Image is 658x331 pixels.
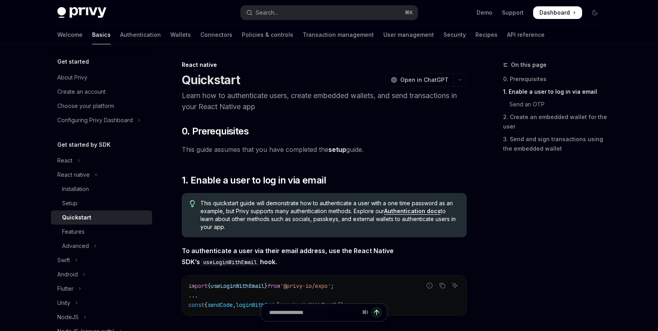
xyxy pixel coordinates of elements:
div: Configuring Privy Dashboard [57,115,133,125]
a: Wallets [170,25,191,44]
button: Ask AI [450,280,460,291]
button: Copy the contents from the code block [437,280,447,291]
h5: Get started by SDK [57,140,111,149]
span: sendCode [207,301,233,308]
div: Advanced [62,241,89,251]
div: Swift [57,255,70,265]
h1: Quickstart [182,73,240,87]
svg: Tip [190,200,195,207]
a: setup [328,146,346,154]
a: Authentication [120,25,161,44]
span: useLoginWithEmail [211,282,264,289]
span: } [277,301,280,308]
div: NodeJS [57,312,79,322]
a: User management [383,25,434,44]
a: Choose your platform [51,99,152,113]
span: Dashboard [539,9,570,17]
div: Search... [256,8,278,17]
code: useLoginWithEmail [200,258,260,267]
input: Ask a question... [269,304,359,321]
a: Welcome [57,25,83,44]
div: Create an account [57,87,106,96]
span: '@privy-io/expo' [280,282,331,289]
span: ... [189,292,198,299]
a: Features [51,225,152,239]
p: Learn how to authenticate users, create embedded wallets, and send transactions in your React Nat... [182,90,467,112]
div: Installation [62,184,89,194]
span: { [207,282,211,289]
a: Security [443,25,466,44]
a: Setup [51,196,152,210]
div: Setup [62,199,77,208]
div: React native [57,170,90,180]
div: Quickstart [62,213,91,222]
a: 2. Create an embedded wallet for the user [503,111,607,133]
span: , [233,301,236,308]
strong: To authenticate a user via their email address, use the React Native SDK’s hook. [182,247,394,266]
span: This quickstart guide will demonstrate how to authenticate a user with a one time password as an ... [200,199,458,231]
button: Toggle Configuring Privy Dashboard section [51,113,152,127]
span: 1. Enable a user to log in via email [182,174,326,187]
div: About Privy [57,73,87,82]
img: dark logo [57,7,106,18]
a: Installation [51,182,152,196]
a: Basics [92,25,111,44]
button: Toggle Swift section [51,253,152,267]
span: const [189,301,204,308]
div: Android [57,270,78,279]
button: Toggle Unity section [51,296,152,310]
span: On this page [511,60,547,70]
span: ; [331,282,334,289]
div: Unity [57,298,70,308]
button: Report incorrect code [424,280,435,291]
span: 0. Prerequisites [182,125,249,138]
div: React native [182,61,467,69]
a: Recipes [475,25,498,44]
a: Dashboard [533,6,582,19]
a: Policies & controls [242,25,293,44]
span: loginWithCode [236,301,277,308]
a: Authentication docs [384,208,441,215]
button: Toggle Flutter section [51,282,152,296]
a: Support [502,9,524,17]
button: Toggle React native section [51,168,152,182]
a: Create an account [51,85,152,99]
button: Toggle NodeJS section [51,310,152,324]
button: Open search [241,6,418,20]
button: Toggle dark mode [588,6,601,19]
button: Toggle Android section [51,267,152,282]
a: About Privy [51,70,152,85]
button: Toggle React section [51,153,152,168]
div: Features [62,227,85,236]
a: API reference [507,25,545,44]
div: Flutter [57,284,74,293]
a: Demo [477,9,492,17]
button: Send message [371,307,382,318]
button: Open in ChatGPT [386,73,453,87]
span: from [268,282,280,289]
span: Open in ChatGPT [400,76,449,84]
h5: Get started [57,57,89,66]
div: React [57,156,72,165]
a: 0. Prerequisites [503,73,607,85]
span: (); [337,301,347,308]
a: 1. Enable a user to log in via email [503,85,607,98]
div: Choose your platform [57,101,114,111]
a: Connectors [200,25,232,44]
a: 3. Send and sign transactions using the embedded wallet [503,133,607,155]
span: useLoginWithEmail [283,301,337,308]
span: = [280,301,283,308]
span: ⌘ K [405,9,413,16]
span: import [189,282,207,289]
a: Send an OTP [503,98,607,111]
span: This guide assumes that you have completed the guide. [182,144,467,155]
span: { [204,301,207,308]
a: Quickstart [51,210,152,225]
button: Toggle Advanced section [51,239,152,253]
a: Transaction management [303,25,374,44]
span: } [264,282,268,289]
